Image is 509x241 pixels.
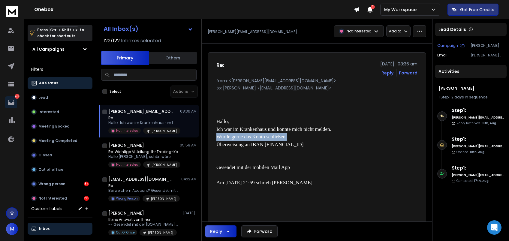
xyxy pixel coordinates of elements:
[28,164,92,176] button: Out of office
[481,121,496,125] span: 19th, Aug
[210,228,222,234] div: Reply
[116,162,138,167] p: Not Interested
[452,164,504,172] h6: Step 1 :
[39,226,50,231] p: Inbox
[28,65,92,74] h3: Filters
[216,78,417,84] p: from: <[PERSON_NAME][EMAIL_ADDRESS][DOMAIN_NAME]>
[28,120,92,132] button: Meeting Booked
[6,6,18,17] img: logo
[384,7,419,13] p: My Workspace
[108,210,144,216] h1: [PERSON_NAME]
[437,43,458,48] p: Campaign
[456,150,484,154] p: Opened
[38,138,77,143] p: Meeting Completed
[121,37,161,44] h3: Inboxes selected
[6,223,18,235] button: M
[5,96,17,108] a: 279
[216,85,417,91] p: to: [PERSON_NAME] <[EMAIL_ADDRESS][DOMAIN_NAME]>
[216,141,392,149] div: Überweisung an IBAN [FINANCIAL_ID]
[152,129,177,133] p: [PERSON_NAME]
[37,27,84,39] p: Press to check for shortcuts.
[347,29,372,34] p: Not Interested
[104,26,138,32] h1: All Inbox(s)
[28,192,92,204] button: Not Interested195
[456,121,496,125] p: Reply Received
[452,173,504,177] h6: [PERSON_NAME][EMAIL_ADDRESS][DOMAIN_NAME]
[216,125,392,133] div: Ich war im Krankenhaus und konnte mich nicht melden.
[32,46,65,52] h1: All Campaigns
[28,135,92,147] button: Meeting Completed
[180,143,197,148] p: 05:59 AM
[28,92,92,104] button: Lead
[438,95,449,100] span: 1 Step
[28,178,92,190] button: Wrong person84
[38,182,65,186] p: Wrong person
[456,179,489,183] p: Contacted
[149,51,197,65] button: Others
[183,211,197,215] p: [DATE]
[108,154,180,159] p: Hallo [PERSON_NAME], schön wäre
[38,124,70,129] p: Meeting Booked
[216,133,392,141] div: Würde gerne das Konto schließen
[471,53,504,58] p: [PERSON_NAME][EMAIL_ADDRESS][DOMAIN_NAME]
[380,61,417,67] p: [DATE] : 08:36 am
[451,95,487,100] span: 2 days in sequence
[31,206,62,212] h3: Custom Labels
[389,29,401,34] p: Add to
[371,5,375,9] span: 1
[110,89,121,94] label: Select
[39,81,58,86] p: All Status
[180,109,197,114] p: 08:36 AM
[216,118,392,125] div: Hallo,
[34,6,354,13] h1: Onebox
[38,167,63,172] p: Out of office
[108,142,144,148] h1: [PERSON_NAME]
[471,43,504,48] p: [PERSON_NAME]
[99,23,198,35] button: All Inbox(s)
[108,149,180,154] p: Re: Wichtige Mitteilung: Ihr Trading-Konto
[438,26,466,32] p: Lead Details
[28,223,92,235] button: Inbox
[438,85,503,91] h1: [PERSON_NAME]
[108,116,180,120] p: Re:
[487,220,501,235] div: Open Intercom Messenger
[28,149,92,161] button: Closed
[435,65,507,78] div: Activities
[116,196,138,201] p: Wrong Person
[108,188,180,193] p: Bei welchem Account? Gesendet mit der
[38,196,67,201] p: Not Interested
[151,197,176,201] p: [PERSON_NAME]
[28,43,92,55] button: All Campaigns
[108,183,180,188] p: Re:
[241,225,278,237] button: Forward
[438,95,503,100] div: |
[437,53,447,58] p: Email
[447,4,498,16] button: Get Free Credits
[108,217,180,222] p: Keine Antwort von Ihnen
[38,153,52,158] p: Closed
[399,70,417,76] div: Forward
[104,37,120,44] span: 122 / 122
[84,196,89,201] div: 195
[116,128,138,133] p: Not Interested
[437,43,465,48] button: Campaign
[474,179,489,183] span: 17th, Aug
[152,163,177,167] p: [PERSON_NAME]
[216,148,392,209] div: Gesendet mit der mobilen Mail App Am [DATE] 21:59 schrieb [PERSON_NAME]
[205,225,236,237] button: Reply
[452,115,504,120] h6: [PERSON_NAME][EMAIL_ADDRESS][DOMAIN_NAME]
[470,150,484,154] span: 19th, Aug
[108,108,174,114] h1: [PERSON_NAME][EMAIL_ADDRESS][DOMAIN_NAME]
[28,77,92,89] button: All Status
[181,177,197,182] p: 04:12 AM
[208,29,297,34] p: [PERSON_NAME][EMAIL_ADDRESS][DOMAIN_NAME]
[452,144,504,149] h6: [PERSON_NAME][EMAIL_ADDRESS][DOMAIN_NAME]
[108,120,180,125] p: Hallo, Ich war im Krankenhaus und
[108,222,180,227] p: -- Gesendet mit der [DOMAIN_NAME] Mail
[216,61,224,69] h1: Re:
[452,107,504,114] h6: Step 1 :
[38,95,48,100] p: Lead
